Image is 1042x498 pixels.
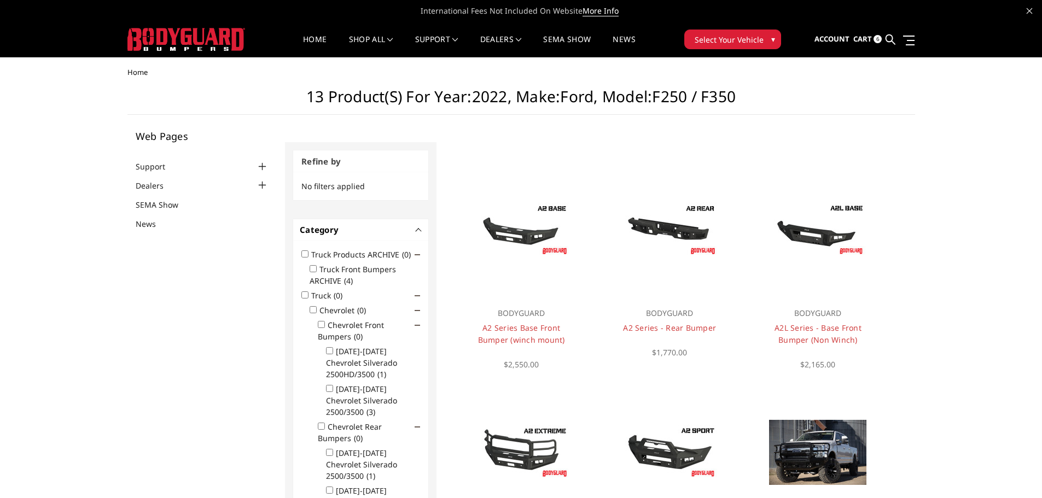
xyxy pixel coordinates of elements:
[311,290,349,301] label: Truck
[319,305,372,315] label: Chevrolet
[344,276,353,286] span: (4)
[415,424,420,430] span: Click to show/hide children
[814,34,849,44] span: Account
[136,161,179,172] a: Support
[310,264,396,286] label: Truck Front Bumpers ARCHIVE
[415,293,420,298] span: Click to show/hide children
[613,36,635,57] a: News
[623,323,716,333] a: A2 Series - Rear Bumper
[775,323,861,345] a: A2L Series - Base Front Bumper (Non Winch)
[771,33,775,45] span: ▾
[504,359,539,370] span: $2,550.00
[357,305,366,315] span: (0)
[136,218,170,230] a: News
[853,34,872,44] span: Cart
[301,181,365,191] span: No filters applied
[377,369,386,379] span: (1)
[136,180,177,191] a: Dealers
[415,36,458,57] a: Support
[136,199,192,210] a: SEMA Show
[349,36,393,57] a: shop all
[987,446,1042,498] iframe: Chat Widget
[318,421,382,443] label: Chevrolet Rear Bumpers
[402,249,411,260] span: (0)
[583,5,619,16] a: More Info
[763,307,873,320] p: BODYGUARD
[366,407,375,417] span: (3)
[127,67,148,77] span: Home
[543,36,591,57] a: SEMA Show
[874,35,882,43] span: 6
[334,290,342,301] span: (0)
[354,331,363,342] span: (0)
[354,433,363,443] span: (0)
[466,307,576,320] p: BODYGUARD
[478,323,565,345] a: A2 Series Base Front Bumper (winch mount)
[366,471,375,481] span: (1)
[300,224,422,236] h4: Category
[684,30,781,49] button: Select Your Vehicle
[416,227,422,232] button: -
[415,323,420,328] span: Click to show/hide children
[127,28,245,51] img: BODYGUARD BUMPERS
[311,249,417,260] label: Truck Products ARCHIVE
[127,87,915,115] h1: 13 Product(s) for Year:2022, Make:Ford, Model:F250 / F350
[480,36,522,57] a: Dealers
[615,307,725,320] p: BODYGUARD
[293,150,428,173] h3: Refine by
[303,36,327,57] a: Home
[800,359,835,370] span: $2,165.00
[695,34,764,45] span: Select Your Vehicle
[853,25,882,54] a: Cart 6
[652,347,687,358] span: $1,770.00
[136,131,269,141] h5: Web Pages
[326,448,397,481] label: [DATE]-[DATE] Chevrolet Silverado 2500/3500
[318,320,384,342] label: Chevrolet Front Bumpers
[415,308,420,313] span: Click to show/hide children
[415,252,420,257] span: Click to show/hide children
[326,346,397,379] label: [DATE]-[DATE] Chevrolet Silverado 2500HD/3500
[814,25,849,54] a: Account
[326,384,397,417] label: [DATE]-[DATE] Chevrolet Silverado 2500/3500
